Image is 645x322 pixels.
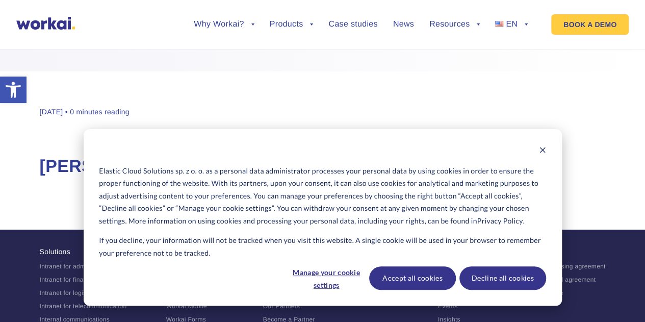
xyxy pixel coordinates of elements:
button: Decline all cookies [459,266,546,290]
a: Intranet for administration [40,263,114,270]
p: Elastic Cloud Solutions sp. z o. o. as a personal data administrator processes your personal data... [99,165,546,228]
div: Cookie banner [84,129,562,306]
a: Solutions [40,247,70,256]
a: Products [270,20,314,29]
h1: [PERSON_NAME] [40,155,606,179]
button: Manage your cookie settings [287,266,366,290]
a: Workai Mobile [166,303,207,310]
a: Intranet for finance [40,276,94,283]
a: BOOK A DEMO [551,14,629,35]
button: Dismiss cookie banner [539,145,546,158]
a: Events [438,303,458,310]
a: EN [495,20,528,29]
a: Privacy Policy [477,215,523,228]
a: Our Partners [263,303,300,310]
a: Terms of use [526,289,563,296]
a: Case studies [328,20,377,29]
a: Data processing agreement [526,263,605,270]
p: If you decline, your information will not be tracked when you visit this website. A single cookie... [99,234,546,259]
a: News [393,20,414,29]
div: [DATE] • 0 minutes reading [40,107,130,117]
a: Intranet for telecommunication [40,303,127,310]
a: Intranet for logistics [40,289,96,296]
span: EN [506,20,518,29]
button: Accept all cookies [369,266,456,290]
a: Resources [429,20,480,29]
a: Why Workai? [194,20,254,29]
